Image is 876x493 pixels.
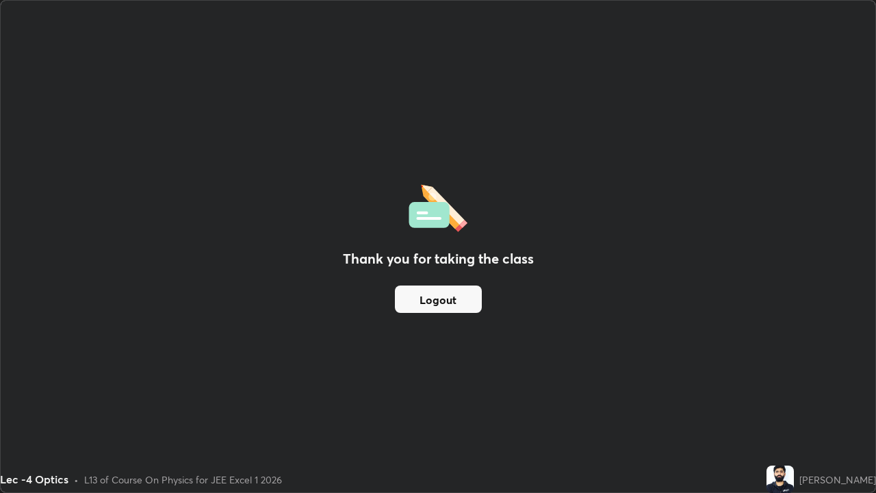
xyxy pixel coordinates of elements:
[799,472,876,487] div: [PERSON_NAME]
[766,466,794,493] img: 2349b454c6bd44f8ab76db58f7b727f7.jpg
[343,249,534,269] h2: Thank you for taking the class
[395,286,482,313] button: Logout
[409,180,467,232] img: offlineFeedback.1438e8b3.svg
[84,472,282,487] div: L13 of Course On Physics for JEE Excel 1 2026
[74,472,79,487] div: •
